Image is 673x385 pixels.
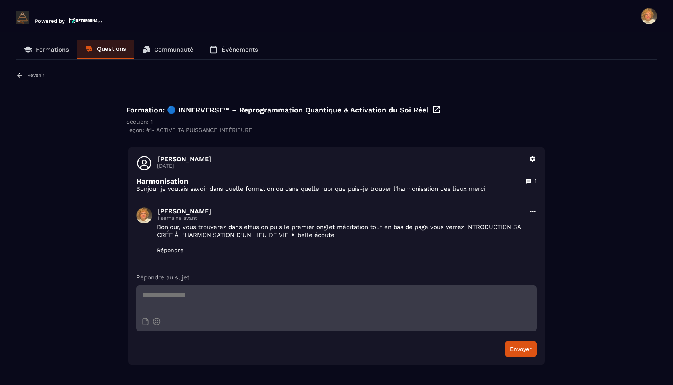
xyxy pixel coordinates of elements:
[69,17,103,24] img: logo
[222,46,258,53] p: Événements
[136,273,537,281] p: Répondre au sujet
[136,177,188,185] p: Harmonisation
[534,177,537,185] p: 1
[157,215,524,221] p: 1 semaine avant
[126,118,547,125] div: Section: 1
[97,45,126,52] p: Questions
[201,40,266,59] a: Événements
[16,11,29,24] img: logo-branding
[505,341,537,357] button: Envoyer
[36,46,69,53] p: Formations
[16,40,77,59] a: Formations
[126,127,547,133] div: Leçon: #1- ACTIVE TA PUISSANCE INTÉRIEURE
[136,185,537,193] p: Bonjour je voulais savoir dans quelle formation ou dans quelle rubrique puis-je trouver l'harmoni...
[157,163,524,169] p: [DATE]
[158,155,524,163] p: [PERSON_NAME]
[157,247,524,253] p: Répondre
[35,18,65,24] p: Powered by
[154,46,193,53] p: Communauté
[126,105,547,114] div: Formation: 🔵 INNERVERSE™ – Reprogrammation Quantique & Activation du Soi Réel
[27,72,44,78] p: Revenir
[157,223,524,239] p: Bonjour, vous trouverez dans effusion puis le premier onglet méditation tout en bas de page vous ...
[134,40,201,59] a: Communauté
[77,40,134,59] a: Questions
[158,207,524,215] p: [PERSON_NAME]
